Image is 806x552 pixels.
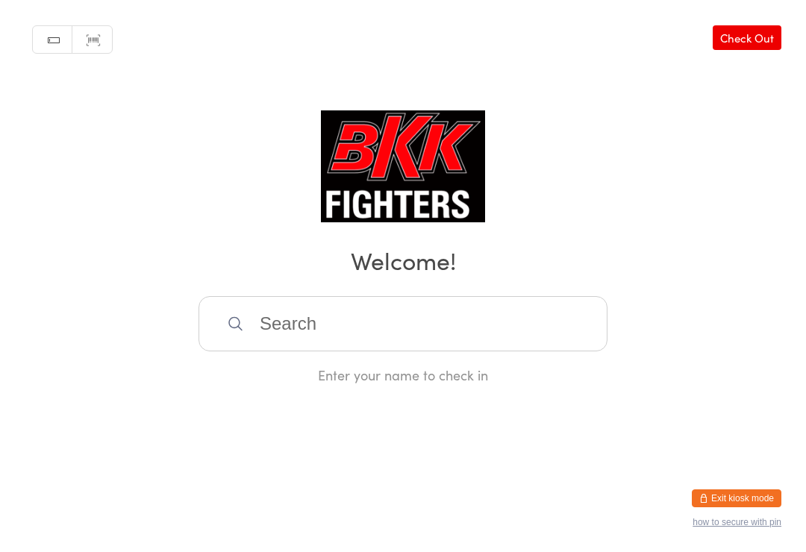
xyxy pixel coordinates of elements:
[692,489,781,507] button: Exit kiosk mode
[713,25,781,50] a: Check Out
[321,110,486,222] img: BKK Fighters Colchester Ltd
[693,517,781,527] button: how to secure with pin
[199,296,607,351] input: Search
[15,243,791,277] h2: Welcome!
[199,366,607,384] div: Enter your name to check in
